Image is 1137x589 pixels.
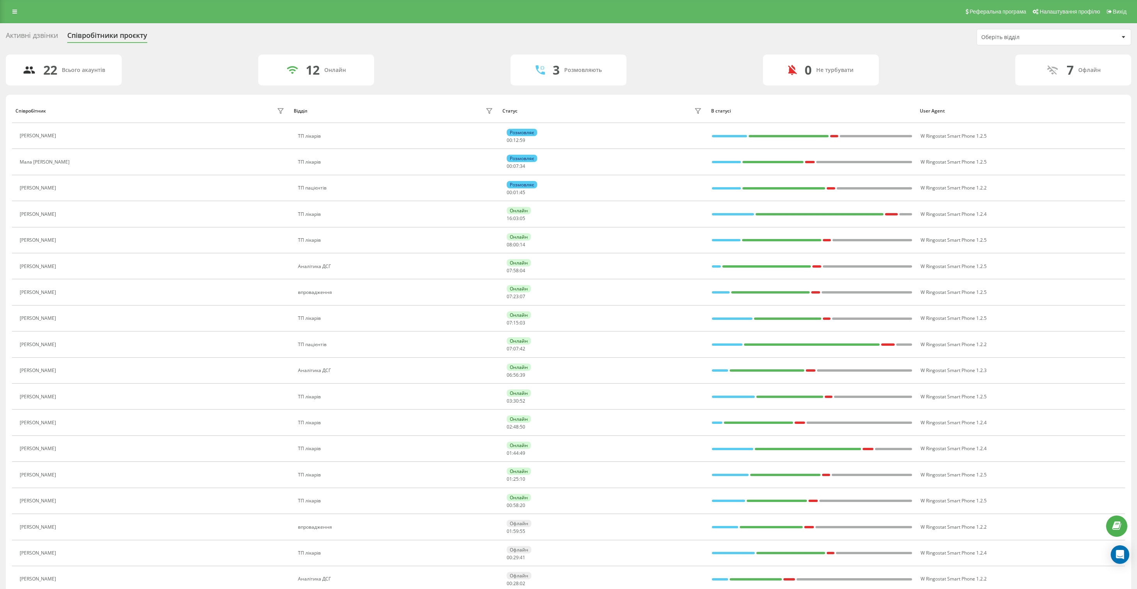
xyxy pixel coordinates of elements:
div: : : [507,398,525,404]
span: W Ringostat Smart Phone 1.2.4 [921,419,987,426]
div: Онлайн [507,415,531,423]
div: 12 [306,63,320,77]
div: Аналітика ДСГ [298,264,495,269]
span: W Ringostat Smart Phone 1.2.2 [921,341,987,348]
div: Активні дзвінки [6,31,58,43]
span: 01 [507,528,512,534]
div: ТП пацієнтів [298,185,495,191]
div: [PERSON_NAME] [20,185,58,191]
span: 39 [520,372,525,378]
div: Статус [502,108,517,114]
div: ТП лікарів [298,212,495,217]
div: Онлайн [507,494,531,501]
div: [PERSON_NAME] [20,472,58,478]
div: [PERSON_NAME] [20,316,58,321]
span: 00 [507,189,512,196]
div: : : [507,138,525,143]
div: : : [507,242,525,248]
span: 42 [520,345,525,352]
div: Онлайн [507,311,531,319]
div: Офлайн [507,572,531,579]
div: [PERSON_NAME] [20,212,58,217]
span: 16 [507,215,512,222]
span: 00 [507,163,512,169]
div: Розмовляє [507,155,537,162]
div: Онлайн [507,207,531,214]
div: User Agent [920,108,1121,114]
div: Відділ [294,108,307,114]
span: 58 [513,267,519,274]
span: 03 [520,319,525,326]
span: 00 [513,241,519,248]
div: Онлайн [507,442,531,449]
span: W Ringostat Smart Phone 1.2.5 [921,315,987,321]
span: 55 [520,528,525,534]
span: W Ringostat Smart Phone 1.2.5 [921,471,987,478]
div: : : [507,320,525,326]
div: : : [507,555,525,560]
div: ТП лікарів [298,420,495,425]
span: 02 [507,423,512,430]
div: Аналітика ДСГ [298,368,495,373]
div: : : [507,346,525,352]
div: : : [507,164,525,169]
div: Онлайн [507,233,531,241]
span: 04 [520,267,525,274]
span: W Ringostat Smart Phone 1.2.4 [921,211,987,217]
div: [PERSON_NAME] [20,237,58,243]
span: W Ringostat Smart Phone 1.2.4 [921,550,987,556]
div: 7 [1067,63,1074,77]
div: ТП лікарів [298,446,495,451]
div: ТП пацієнтів [298,342,495,347]
span: 07 [507,293,512,300]
span: 20 [520,502,525,509]
div: [PERSON_NAME] [20,420,58,425]
span: 25 [513,476,519,482]
div: ТП лікарів [298,316,495,321]
div: ТП лікарів [298,550,495,556]
div: впровадження [298,290,495,295]
span: 07 [507,267,512,274]
div: [PERSON_NAME] [20,498,58,504]
span: 48 [513,423,519,430]
div: Всього акаунтів [62,67,105,73]
span: W Ringostat Smart Phone 1.2.5 [921,159,987,165]
div: [PERSON_NAME] [20,550,58,556]
div: : : [507,476,525,482]
span: 07 [520,293,525,300]
span: 01 [507,450,512,456]
div: : : [507,451,525,456]
div: [PERSON_NAME] [20,133,58,138]
div: ТП лікарів [298,133,495,139]
div: 3 [553,63,560,77]
div: ТП лікарів [298,472,495,478]
div: Онлайн [507,337,531,345]
div: Онлайн [507,364,531,371]
span: 45 [520,189,525,196]
span: 12 [513,137,519,143]
span: Вихід [1113,9,1127,15]
div: Офлайн [507,546,531,553]
span: 01 [513,189,519,196]
span: 34 [520,163,525,169]
span: 00 [507,580,512,587]
span: 03 [507,398,512,404]
span: 07 [513,345,519,352]
span: W Ringostat Smart Phone 1.2.2 [921,184,987,191]
div: : : [507,424,525,430]
div: : : [507,581,525,586]
div: Оберіть відділ [981,34,1074,41]
div: : : [507,190,525,195]
span: Налаштування профілю [1040,9,1100,15]
div: [PERSON_NAME] [20,368,58,373]
span: Реферальна програма [970,9,1026,15]
div: : : [507,503,525,508]
span: 52 [520,398,525,404]
div: 0 [805,63,812,77]
span: W Ringostat Smart Phone 1.2.5 [921,133,987,139]
span: W Ringostat Smart Phone 1.2.5 [921,393,987,400]
div: Співробітники проєкту [67,31,147,43]
span: 23 [513,293,519,300]
span: 01 [507,476,512,482]
div: ТП лікарів [298,237,495,243]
